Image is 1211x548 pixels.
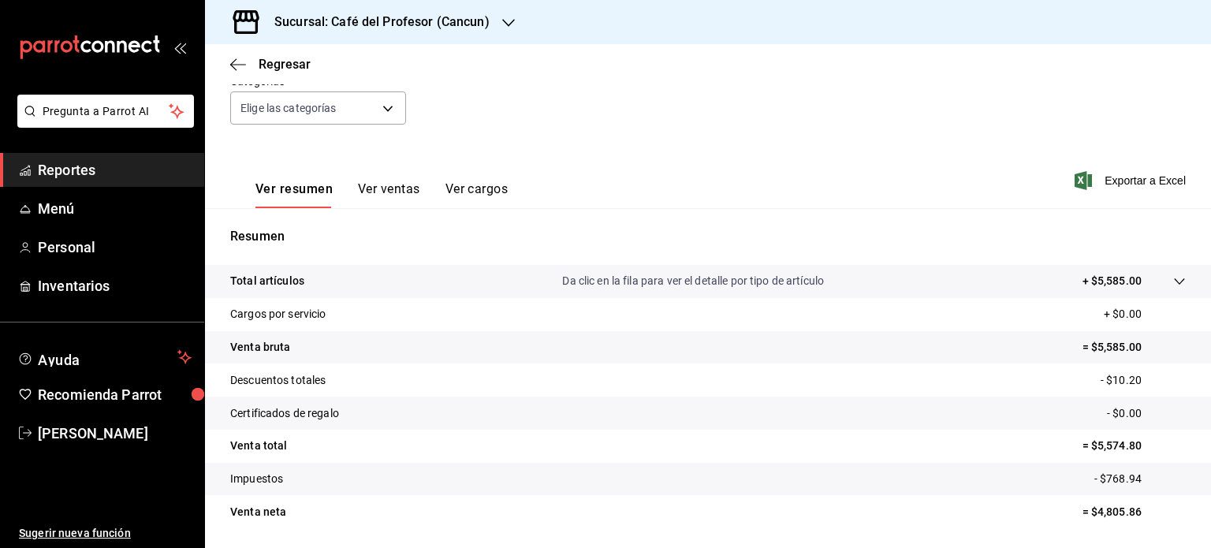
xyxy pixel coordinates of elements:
[358,181,420,208] button: Ver ventas
[255,181,508,208] div: navigation tabs
[19,525,192,542] span: Sugerir nueva función
[230,57,311,72] button: Regresar
[1082,273,1142,289] p: + $5,585.00
[562,273,824,289] p: Da clic en la fila para ver el detalle por tipo de artículo
[445,181,509,208] button: Ver cargos
[1082,438,1186,454] p: = $5,574.80
[230,471,283,487] p: Impuestos
[259,57,311,72] span: Regresar
[1107,405,1186,422] p: - $0.00
[38,423,192,444] span: [PERSON_NAME]
[230,306,326,322] p: Cargos por servicio
[1078,171,1186,190] button: Exportar a Excel
[230,339,290,356] p: Venta bruta
[230,273,304,289] p: Total artículos
[17,95,194,128] button: Pregunta a Parrot AI
[1101,372,1186,389] p: - $10.20
[240,100,337,116] span: Elige las categorías
[262,13,490,32] h3: Sucursal: Café del Profesor (Cancun)
[1104,306,1186,322] p: + $0.00
[230,504,286,520] p: Venta neta
[230,438,287,454] p: Venta total
[230,227,1186,246] p: Resumen
[173,41,186,54] button: open_drawer_menu
[38,275,192,296] span: Inventarios
[38,348,171,367] span: Ayuda
[1082,339,1186,356] p: = $5,585.00
[38,159,192,181] span: Reportes
[38,384,192,405] span: Recomienda Parrot
[38,198,192,219] span: Menú
[43,103,170,120] span: Pregunta a Parrot AI
[255,181,333,208] button: Ver resumen
[230,405,339,422] p: Certificados de regalo
[38,237,192,258] span: Personal
[1082,504,1186,520] p: = $4,805.86
[1094,471,1186,487] p: - $768.94
[11,114,194,131] a: Pregunta a Parrot AI
[230,372,326,389] p: Descuentos totales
